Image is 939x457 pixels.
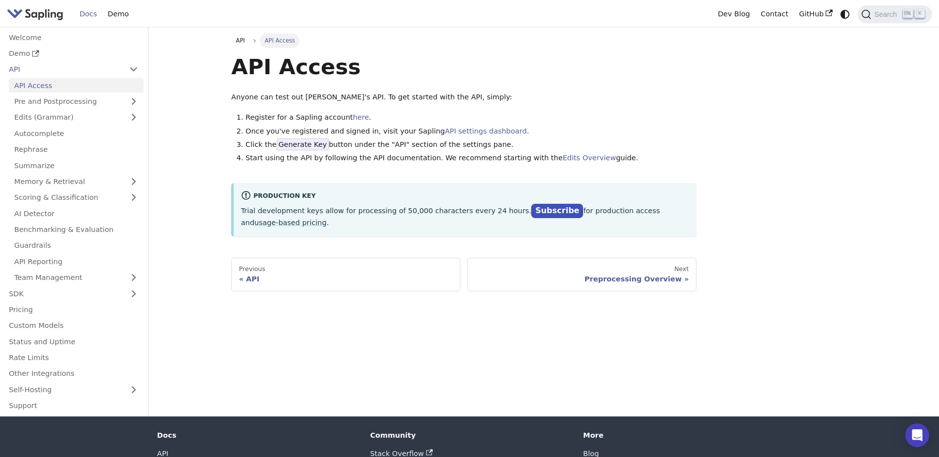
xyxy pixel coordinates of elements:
[102,6,134,22] a: Demo
[254,219,327,227] a: usage-based pricing
[239,265,453,273] div: Previous
[231,34,249,47] a: API
[241,204,690,229] p: Trial development keys allow for processing of 50,000 characters every 24 hours. for production a...
[871,10,903,18] span: Search
[246,126,696,137] li: Once you've registered and signed in, visit your Sapling .
[3,351,144,365] a: Rate Limits
[9,94,144,109] a: Pre and Postprocessing
[3,30,144,45] a: Welcome
[231,34,696,47] nav: Breadcrumbs
[9,78,144,92] a: API Access
[3,399,144,413] a: Support
[445,127,527,135] a: API settings dashboard
[74,6,102,22] a: Docs
[857,5,932,23] button: Search (Ctrl+K)
[583,431,782,440] div: More
[3,286,124,301] a: SDK
[231,91,696,103] p: Anyone can test out [PERSON_NAME]'s API. To get started with the API, simply:
[9,142,144,157] a: Rephrase
[7,7,63,21] img: Sapling.ai
[3,303,144,317] a: Pricing
[246,152,696,164] li: Start using the API by following the API documentation. We recommend starting with the guide.
[260,34,299,47] span: API Access
[124,62,144,77] button: Collapse sidebar category 'API'
[915,9,925,18] kbd: K
[236,37,245,44] span: API
[905,423,929,447] div: Open Intercom Messenger
[9,223,144,237] a: Benchmarking & Evaluation
[9,254,144,269] a: API Reporting
[3,382,144,397] a: Self-Hosting
[231,53,696,80] h1: API Access
[3,319,144,333] a: Custom Models
[246,112,696,124] li: Register for a Sapling account .
[475,265,689,273] div: Next
[9,175,144,189] a: Memory & Retrieval
[531,204,583,218] a: Subscribe
[9,190,144,205] a: Scoring & Classification
[277,138,329,150] span: Generate Key
[467,258,696,291] a: NextPreprocessing Overview
[838,7,852,21] button: Switch between dark and light mode (currently system mode)
[9,126,144,140] a: Autocomplete
[9,206,144,221] a: AI Detector
[353,113,369,121] a: here
[9,158,144,173] a: Summarize
[231,258,696,291] nav: Docs pages
[239,274,453,283] div: API
[755,6,794,22] a: Contact
[124,286,144,301] button: Expand sidebar category 'SDK'
[712,6,755,22] a: Dev Blog
[246,139,696,151] li: Click the button under the "API" section of the settings pane.
[3,62,124,77] a: API
[9,238,144,253] a: Guardrails
[241,190,690,202] div: Production Key
[370,431,569,440] div: Community
[3,366,144,381] a: Other Integrations
[3,46,144,61] a: Demo
[7,7,67,21] a: Sapling.ai
[9,110,144,125] a: Edits (Grammar)
[563,154,616,162] a: Edits Overview
[9,271,144,285] a: Team Management
[793,6,838,22] a: GitHub
[231,258,460,291] a: PreviousAPI
[157,431,356,440] div: Docs
[475,274,689,283] div: Preprocessing Overview
[3,334,144,349] a: Status and Uptime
